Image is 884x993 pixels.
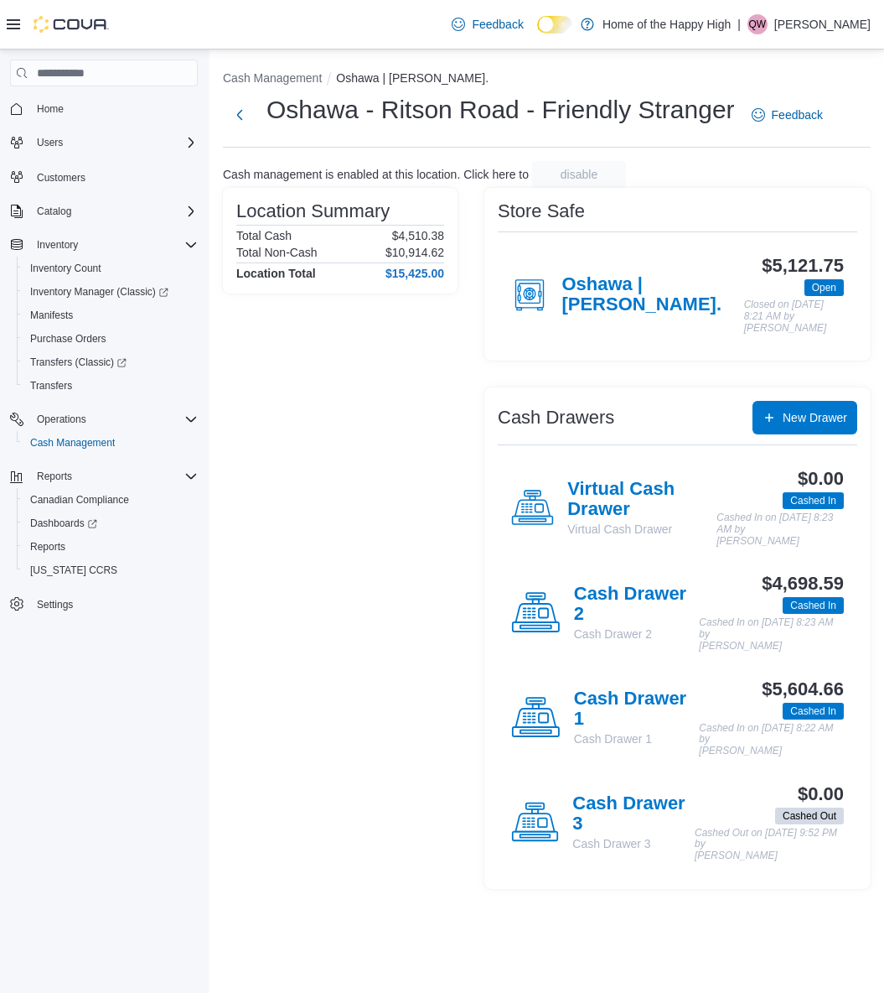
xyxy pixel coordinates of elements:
[3,592,204,616] button: Settings
[17,374,204,398] button: Transfers
[17,431,204,455] button: Cash Management
[783,808,836,824] span: Cashed Out
[30,332,106,346] span: Purchase Orders
[23,282,175,302] a: Inventory Manager (Classic)
[37,413,86,426] span: Operations
[336,71,489,85] button: Oshawa | [PERSON_NAME].
[812,280,836,295] span: Open
[30,309,73,322] span: Manifests
[783,597,844,614] span: Cashed In
[798,784,844,804] h3: $0.00
[561,166,597,183] span: disable
[23,513,198,533] span: Dashboards
[236,229,292,242] h6: Total Cash
[17,535,204,559] button: Reports
[30,493,129,507] span: Canadian Compliance
[30,285,168,299] span: Inventory Manager (Classic)
[10,90,198,660] nav: Complex example
[23,329,113,349] a: Purchase Orders
[3,408,204,431] button: Operations
[695,828,844,862] p: Cashed Out on [DATE] 9:52 PM by [PERSON_NAME]
[30,564,117,577] span: [US_STATE] CCRS
[775,808,844,824] span: Cashed Out
[23,490,136,510] a: Canadian Compliance
[699,617,844,652] p: Cashed In on [DATE] 8:23 AM by [PERSON_NAME]
[30,166,198,187] span: Customers
[30,133,70,153] button: Users
[572,835,695,852] p: Cash Drawer 3
[23,258,108,278] a: Inventory Count
[3,164,204,189] button: Customers
[30,409,198,429] span: Operations
[37,205,71,218] span: Catalog
[537,16,572,34] input: Dark Mode
[30,98,198,119] span: Home
[762,256,844,276] h3: $5,121.75
[23,433,198,453] span: Cash Management
[236,246,318,259] h6: Total Non-Cash
[30,409,93,429] button: Operations
[30,436,115,450] span: Cash Management
[23,490,198,510] span: Canadian Compliance
[23,560,198,580] span: Washington CCRS
[602,14,731,34] p: Home of the Happy High
[749,14,767,34] span: QW
[762,574,844,594] h3: $4,698.59
[223,71,322,85] button: Cash Management
[17,327,204,351] button: Purchase Orders
[3,200,204,223] button: Catalog
[23,376,198,396] span: Transfers
[30,379,72,393] span: Transfers
[783,703,844,720] span: Cashed In
[37,470,72,483] span: Reports
[30,356,127,369] span: Transfers (Classic)
[23,513,104,533] a: Dashboards
[745,98,830,132] a: Feedback
[762,679,844,699] h3: $5,604.66
[574,689,700,730] h4: Cash Drawer 1
[561,274,743,316] h4: Oshawa | [PERSON_NAME].
[23,305,80,325] a: Manifests
[574,626,700,642] p: Cash Drawer 2
[23,537,198,557] span: Reports
[572,793,695,835] h4: Cash Drawer 3
[385,267,444,280] h4: $15,425.00
[3,465,204,488] button: Reports
[30,262,101,275] span: Inventory Count
[772,107,823,123] span: Feedback
[30,235,198,255] span: Inventory
[699,723,844,757] p: Cashed In on [DATE] 8:22 AM by [PERSON_NAME]
[445,8,530,41] a: Feedback
[17,512,204,535] a: Dashboards
[567,521,716,538] p: Virtual Cash Drawer
[783,409,847,426] span: New Drawer
[3,233,204,257] button: Inventory
[23,352,198,372] span: Transfers (Classic)
[574,584,700,626] h4: Cash Drawer 2
[23,433,121,453] a: Cash Management
[783,492,844,509] span: Cashed In
[392,229,444,242] p: $4,510.38
[37,171,85,185] span: Customers
[223,168,529,181] p: Cash management is enabled at this location. Click here to
[30,540,65,554] span: Reports
[37,102,64,116] span: Home
[30,99,70,119] a: Home
[30,168,92,188] a: Customers
[23,305,198,325] span: Manifests
[236,267,316,280] h4: Location Total
[23,282,198,302] span: Inventory Manager (Classic)
[17,304,204,327] button: Manifests
[744,299,844,334] p: Closed on [DATE] 8:21 AM by [PERSON_NAME]
[37,136,63,149] span: Users
[790,598,836,613] span: Cashed In
[266,93,735,127] h1: Oshawa - Ritson Road - Friendly Stranger
[716,512,844,547] p: Cashed In on [DATE] 8:23 AM by [PERSON_NAME]
[17,351,204,374] a: Transfers (Classic)
[23,560,124,580] a: [US_STATE] CCRS
[804,279,844,296] span: Open
[774,14,871,34] p: [PERSON_NAME]
[23,329,198,349] span: Purchase Orders
[790,493,836,508] span: Cashed In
